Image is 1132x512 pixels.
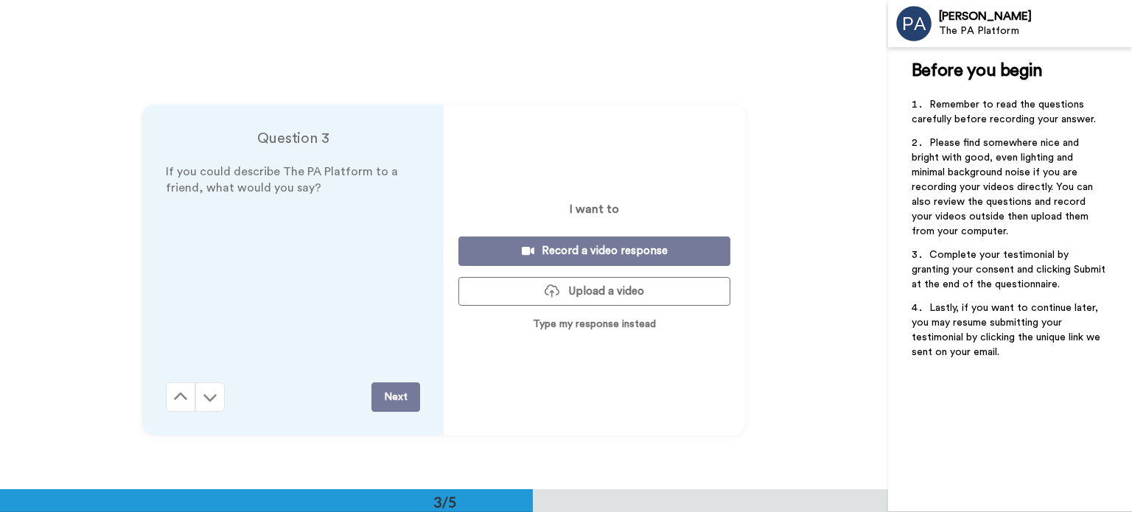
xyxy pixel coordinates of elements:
span: Before you begin [912,62,1042,80]
h4: Question 3 [166,128,420,149]
span: Remember to read the questions carefully before recording your answer. [912,99,1096,125]
p: Type my response instead [533,317,656,332]
span: Lastly, if you want to continue later, you may resume submitting your testimonial by clicking the... [912,303,1103,357]
div: The PA Platform [939,25,1131,38]
button: Record a video response [458,236,730,265]
p: I want to [570,200,619,218]
span: If you could describe The PA Platform to a friend, what would you say? [166,166,401,194]
span: Complete your testimonial by granting your consent and clicking Submit at the end of the question... [912,250,1108,290]
div: 3/5 [410,491,481,512]
img: Profile Image [896,6,932,41]
div: Record a video response [470,243,719,259]
button: Next [371,382,420,412]
button: Upload a video [458,277,730,306]
div: [PERSON_NAME] [939,10,1131,24]
span: Please find somewhere nice and bright with good, even lighting and minimal background noise if yo... [912,138,1096,236]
